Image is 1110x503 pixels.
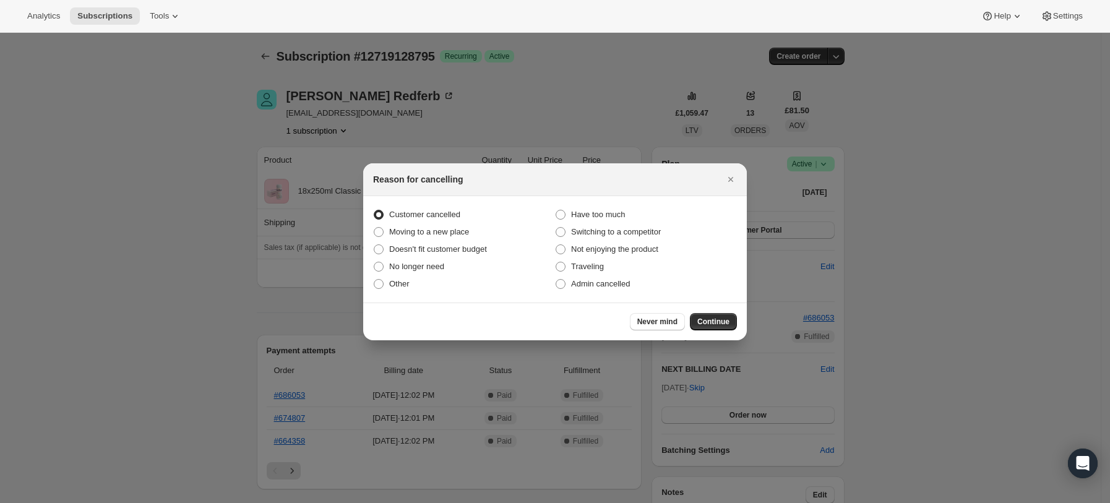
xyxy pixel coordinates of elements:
[571,244,658,254] span: Not enjoying the product
[77,11,132,21] span: Subscriptions
[722,171,739,188] button: Close
[142,7,189,25] button: Tools
[389,279,410,288] span: Other
[373,173,463,186] h2: Reason for cancelling
[630,313,685,330] button: Never mind
[1068,449,1098,478] div: Open Intercom Messenger
[389,262,444,271] span: No longer need
[1033,7,1090,25] button: Settings
[1053,11,1083,21] span: Settings
[389,244,487,254] span: Doesn't fit customer budget
[571,227,661,236] span: Switching to a competitor
[70,7,140,25] button: Subscriptions
[697,317,729,327] span: Continue
[974,7,1030,25] button: Help
[637,317,678,327] span: Never mind
[994,11,1010,21] span: Help
[571,210,625,219] span: Have too much
[571,279,630,288] span: Admin cancelled
[690,313,737,330] button: Continue
[20,7,67,25] button: Analytics
[389,227,469,236] span: Moving to a new place
[389,210,460,219] span: Customer cancelled
[150,11,169,21] span: Tools
[27,11,60,21] span: Analytics
[571,262,604,271] span: Traveling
